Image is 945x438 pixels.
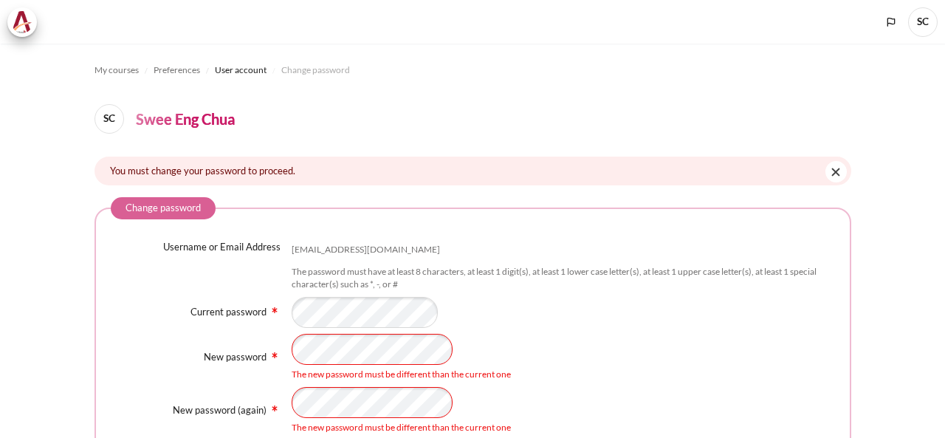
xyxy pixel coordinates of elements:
[94,157,851,185] div: You must change your password to proceed.
[292,368,835,381] div: The new password must be different than the current one
[292,266,835,291] div: The password must have at least 8 characters, at least 1 digit(s), at least 1 lower case letter(s...
[12,11,32,33] img: Architeck
[190,306,267,318] label: Current password
[163,240,281,255] label: Username or Email Address
[281,61,350,79] a: Change password
[111,197,216,219] legend: Change password
[94,64,139,77] span: My courses
[94,104,124,134] span: SC
[269,304,281,316] img: Required
[908,7,938,37] a: User menu
[269,403,281,414] img: Required
[269,403,281,412] span: Required
[269,304,281,313] span: Required
[204,351,267,363] label: New password
[94,104,130,134] a: SC
[292,421,835,434] div: The new password must be different than the current one
[94,58,851,82] nav: Navigation bar
[292,244,440,256] div: [EMAIL_ADDRESS][DOMAIN_NAME]
[269,349,281,358] span: Required
[94,61,139,79] a: My courses
[215,64,267,77] span: User account
[908,7,938,37] span: SC
[154,64,200,77] span: Preferences
[173,404,267,416] label: New password (again)
[269,349,281,361] img: Required
[281,64,350,77] span: Change password
[7,7,44,37] a: Architeck Architeck
[136,108,235,130] h4: Swee Eng Chua
[154,61,200,79] a: Preferences
[880,11,902,33] button: Languages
